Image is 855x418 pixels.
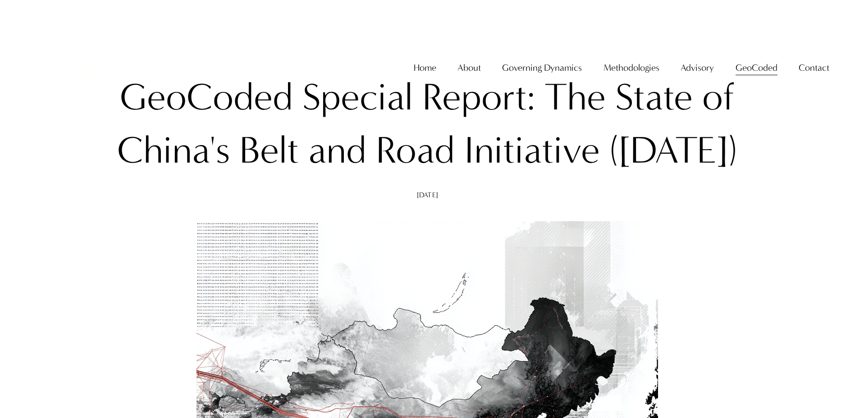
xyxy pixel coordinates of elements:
img: Christopher Sanchez &amp; Co. [26,27,109,109]
span: [DATE] [417,191,438,199]
span: Governing Dynamics [502,59,582,76]
span: GeoCoded [736,59,777,76]
a: folder dropdown [681,59,714,77]
a: folder dropdown [736,59,777,77]
a: folder dropdown [502,59,582,77]
a: Home [414,59,436,77]
a: folder dropdown [457,59,481,77]
span: Advisory [681,59,714,76]
span: About [457,59,481,76]
span: Methodologies [604,59,659,76]
a: folder dropdown [604,59,659,77]
span: Contact [799,59,829,76]
a: folder dropdown [799,59,829,77]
